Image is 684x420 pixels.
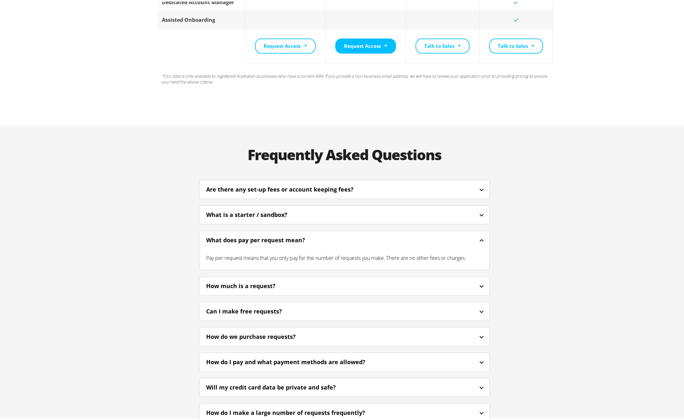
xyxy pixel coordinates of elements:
div: How do we purchase requests? [200,328,489,343]
div: How do we purchase requests? [206,331,313,339]
div: Will my credit card data be private and safe? [200,378,489,393]
div: Can I make free requests? [206,305,299,314]
a: Request Access [335,37,396,52]
div: What is a starter / sandbox? [200,206,489,221]
div: Can I make free requests? [200,302,489,317]
div: How do I make a large number of requests frequently? [200,404,489,419]
div: Will my credit card data be private and safe? [206,381,353,390]
a: Talk to Sales [489,37,543,52]
div: Pay per request means that you only pay for the number of requests you make. There are no other f... [200,246,489,267]
div: How do I pay and what payment methods are allowed? [206,356,383,365]
div: Are there any set-up fees or account keeping fees? [206,184,371,192]
a: Request Access [255,37,316,52]
div: What does pay per request mean? [200,231,489,246]
div: How much is a request? [206,280,293,289]
div: How much is a request? [200,277,489,292]
div: Assisted Onboarding [162,14,242,22]
p: *Our data is only available to registered Australian businesses who have a current ABN. If you pr... [158,62,553,93]
div: How do I pay and what payment methods are allowed? [200,353,489,368]
div: What is a starter / sandbox? [206,209,305,218]
div: What does pay per request mean? [206,234,322,243]
div: Are there any set-up fees or account keeping fees? [200,180,489,195]
div: How do I make a large number of requests frequently? [206,407,382,416]
a: Talk to Sales [416,37,469,52]
h2: Frequently Asked Questions [193,134,496,172]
